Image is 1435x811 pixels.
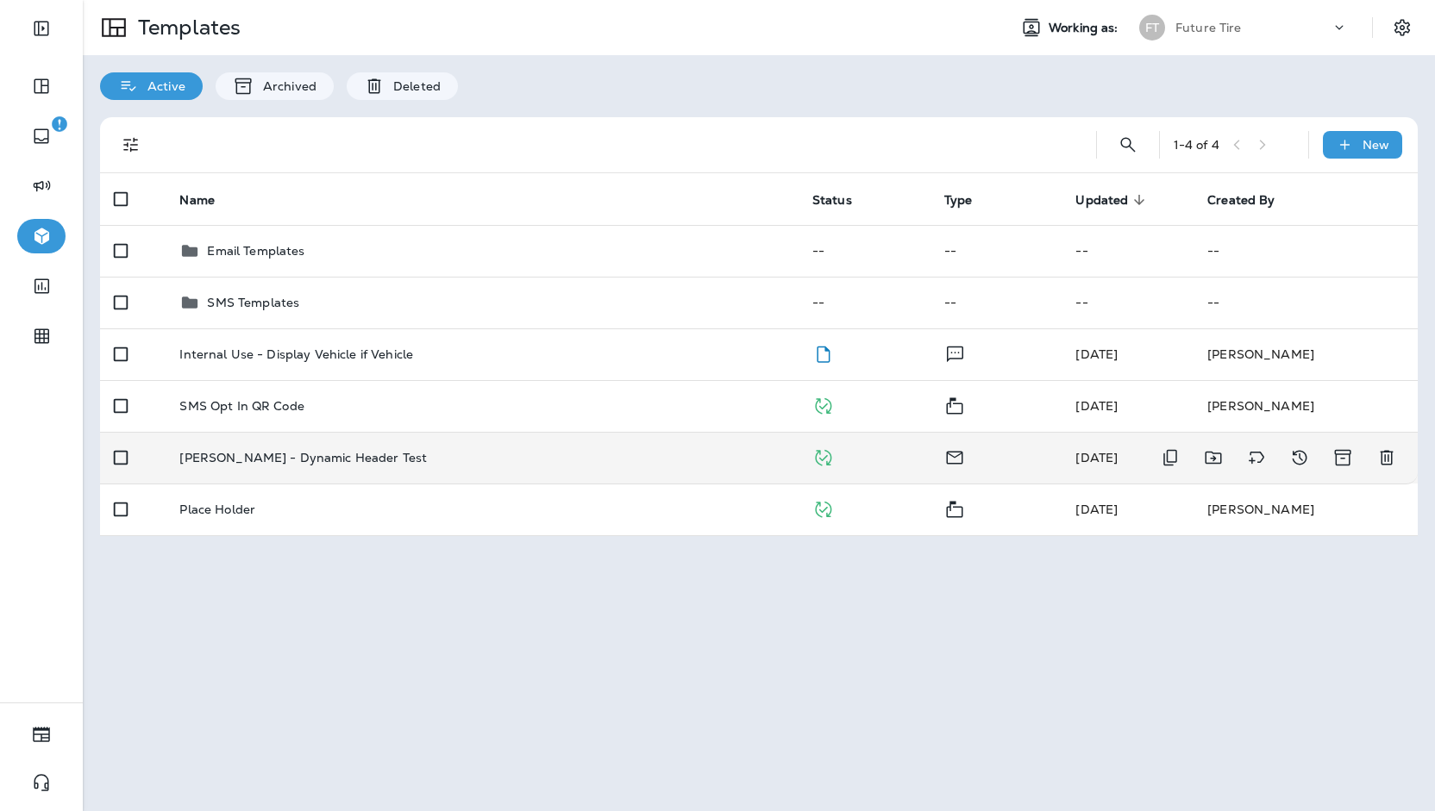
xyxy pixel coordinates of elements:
p: New [1363,138,1389,152]
span: Updated [1075,193,1128,208]
span: Name [179,192,237,208]
span: Status [812,192,874,208]
p: Active [139,79,185,93]
button: Move to folder [1196,440,1231,475]
p: Place Holder [179,502,255,516]
span: Type [944,192,995,208]
div: FT [1139,15,1165,41]
span: Zachary Nottke [1075,502,1118,517]
td: [PERSON_NAME] [1194,328,1418,380]
td: -- [799,225,931,277]
td: [PERSON_NAME] [1194,483,1418,535]
p: SMS Templates [207,296,299,309]
span: Zachary Nottke [1075,346,1118,362]
td: -- [799,277,931,328]
p: SMS Opt In QR Code [179,399,304,413]
td: -- [1062,277,1194,328]
p: Archived [254,79,316,93]
span: Name [179,193,215,208]
p: Internal Use - Display Vehicle if Vehicle [179,347,413,361]
button: Filters [114,128,148,162]
td: -- [931,225,1062,277]
button: View Changelog [1282,440,1317,475]
td: [PERSON_NAME] [1194,380,1418,432]
button: Expand Sidebar [17,11,66,46]
button: Delete [1369,440,1404,475]
span: Zachary Nottke [1075,398,1118,414]
span: Published [812,448,834,464]
td: -- [1194,225,1418,277]
button: Add tags [1239,440,1274,475]
span: Draft [812,345,834,360]
span: Michelle Anderson [1075,450,1118,465]
span: Working as: [1049,21,1122,35]
button: Settings [1387,12,1418,43]
button: Archive [1325,440,1361,475]
div: 1 - 4 of 4 [1174,138,1219,152]
p: Templates [131,15,241,41]
p: Deleted [385,79,441,93]
button: Search Templates [1111,128,1145,162]
td: -- [931,277,1062,328]
span: Mailer [944,500,965,515]
span: Created By [1207,192,1297,208]
span: Mailer [944,396,965,412]
span: Created By [1207,193,1275,208]
span: Published [812,396,834,412]
span: Updated [1075,192,1150,208]
p: [PERSON_NAME] - Dynamic Header Test [179,451,427,465]
span: Email [944,448,965,464]
span: Published [812,500,834,515]
span: Status [812,193,852,208]
td: -- [1062,225,1194,277]
td: -- [1194,277,1418,328]
p: Email Templates [207,244,304,258]
p: Future Tire [1175,21,1242,34]
button: Duplicate [1153,440,1187,475]
span: Type [944,193,973,208]
span: Text [944,345,966,360]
